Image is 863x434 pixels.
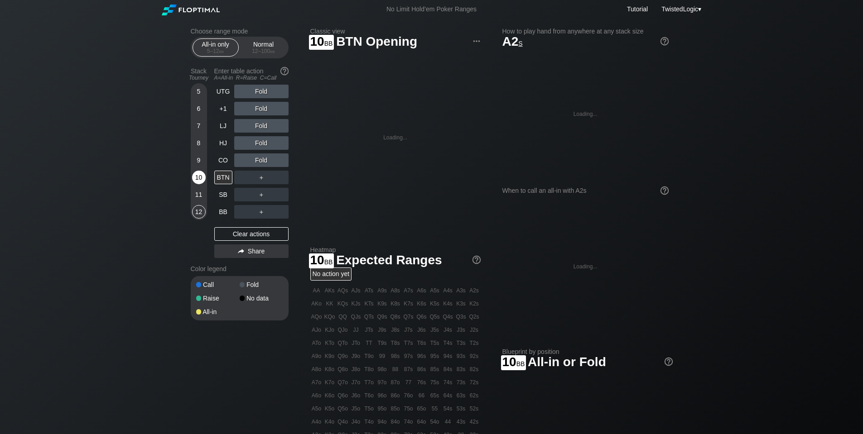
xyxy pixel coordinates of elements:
[310,28,481,35] h2: Classic view
[310,324,323,336] div: AJo
[323,337,336,349] div: KTo
[442,376,454,389] div: 74s
[192,102,206,115] div: 6
[214,119,232,133] div: LJ
[234,119,289,133] div: Fold
[363,402,376,415] div: T5o
[468,337,481,349] div: T2s
[191,262,289,276] div: Color legend
[310,310,323,323] div: AQo
[192,119,206,133] div: 7
[402,376,415,389] div: 77
[389,324,402,336] div: J8s
[238,249,244,254] img: share.864f2f62.svg
[310,376,323,389] div: A7o
[376,402,389,415] div: 95o
[350,376,362,389] div: J7o
[187,64,211,85] div: Stack
[402,284,415,297] div: A7s
[310,350,323,362] div: A9o
[350,284,362,297] div: AJs
[376,324,389,336] div: J9s
[472,36,482,46] img: ellipsis.fd386fe8.svg
[337,297,349,310] div: KQs
[442,337,454,349] div: T4s
[350,415,362,428] div: J4o
[455,363,468,376] div: 83s
[240,281,283,288] div: Fold
[415,363,428,376] div: 86s
[187,75,211,81] div: Tourney
[234,188,289,201] div: ＋
[337,324,349,336] div: QJo
[337,350,349,362] div: Q9o
[415,376,428,389] div: 76s
[234,171,289,184] div: ＋
[363,284,376,297] div: ATs
[310,246,481,253] h2: Heatmap
[383,134,407,141] div: Loading...
[442,324,454,336] div: J4s
[468,284,481,297] div: A2s
[337,363,349,376] div: Q8o
[429,310,441,323] div: Q5s
[429,350,441,362] div: 95s
[219,48,224,54] span: bb
[350,389,362,402] div: J6o
[162,5,220,15] img: Floptimal logo
[415,310,428,323] div: Q6s
[468,350,481,362] div: 92s
[442,284,454,297] div: A4s
[468,324,481,336] div: J2s
[214,85,232,98] div: UTG
[502,34,523,48] span: A2
[455,337,468,349] div: T3s
[455,402,468,415] div: 53s
[363,415,376,428] div: T4o
[429,337,441,349] div: T5s
[502,348,673,355] h2: Blueprint by position
[455,350,468,362] div: 93s
[429,363,441,376] div: 85s
[350,297,362,310] div: KJs
[197,48,235,54] div: 5 – 12
[337,284,349,297] div: AQs
[429,389,441,402] div: 65s
[468,363,481,376] div: 82s
[455,284,468,297] div: A3s
[415,324,428,336] div: J6s
[661,5,698,13] span: TwistedLogic
[337,310,349,323] div: QQ
[468,389,481,402] div: 62s
[376,310,389,323] div: Q9s
[442,310,454,323] div: Q4s
[664,357,674,367] img: help.32db89a4.svg
[501,355,526,370] span: 10
[323,402,336,415] div: K5o
[442,389,454,402] div: 64s
[191,28,289,35] h2: Choose range mode
[234,102,289,115] div: Fold
[415,297,428,310] div: K6s
[280,66,289,76] img: help.32db89a4.svg
[442,415,454,428] div: 44
[389,415,402,428] div: 84o
[335,35,419,50] span: BTN Opening
[214,64,289,85] div: Enter table action
[363,324,376,336] div: JTs
[337,415,349,428] div: Q4o
[323,297,336,310] div: KK
[270,48,275,54] span: bb
[429,415,441,428] div: 54o
[389,284,402,297] div: A8s
[192,205,206,219] div: 12
[402,310,415,323] div: Q7s
[192,153,206,167] div: 9
[363,297,376,310] div: KTs
[323,363,336,376] div: K8o
[455,376,468,389] div: 73s
[196,309,240,315] div: All-in
[323,324,336,336] div: KJo
[214,102,232,115] div: +1
[192,136,206,150] div: 8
